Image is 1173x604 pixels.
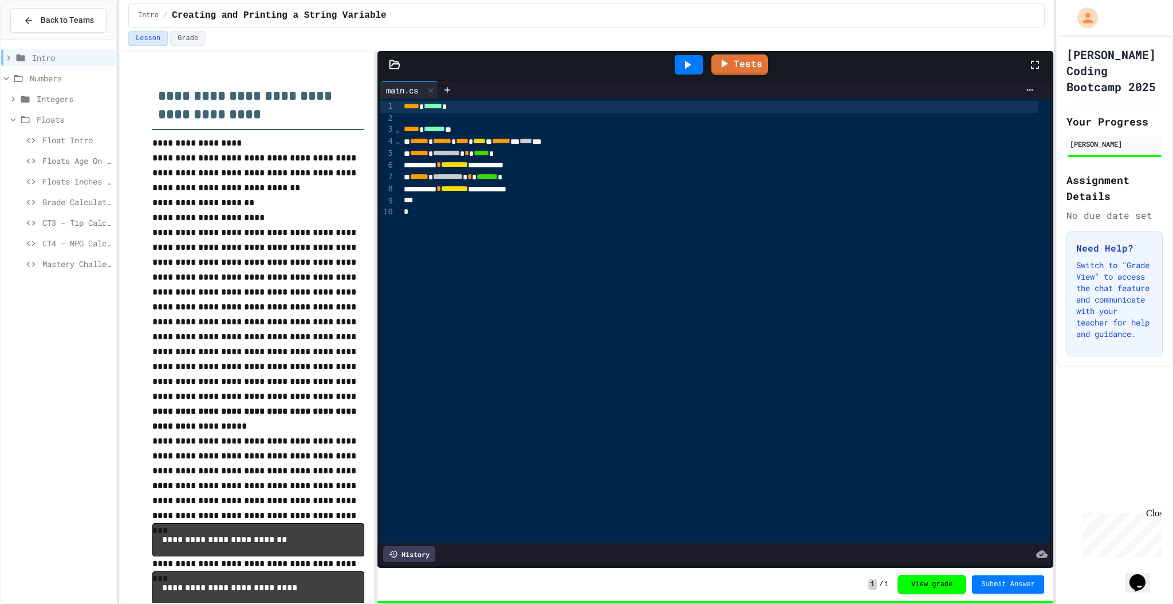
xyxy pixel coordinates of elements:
span: Fold line [395,125,400,134]
h2: Assignment Details [1066,172,1163,204]
span: Float Intro [42,134,111,146]
span: Integers [37,93,111,105]
span: Fold line [395,136,400,146]
button: Grade [170,31,206,46]
div: 1 [380,101,395,113]
span: 1 [868,579,877,590]
div: 10 [380,206,395,218]
span: Intro [32,52,111,64]
h3: Need Help? [1076,241,1153,255]
button: Back to Teams [10,8,107,33]
span: Intro [138,11,159,20]
h1: [PERSON_NAME] Coding Bootcamp 2025 [1066,46,1163,95]
span: / [879,580,883,589]
span: Creating and Printing a String Variable [172,9,386,22]
iframe: chat widget [1125,558,1162,593]
span: CT4 - MPG Calculator [42,237,111,249]
div: No due date set [1066,209,1163,222]
div: History [383,546,435,562]
div: [PERSON_NAME] [1070,139,1159,149]
span: Numbers [30,72,111,84]
button: Lesson [128,31,168,46]
div: My Account [1065,5,1101,31]
div: 2 [380,113,395,124]
span: Mastery Challenge 1 - Concert Budget Planner [42,258,111,270]
span: Floats [37,113,111,125]
div: main.cs [380,81,438,99]
div: 5 [380,148,395,160]
div: 7 [380,171,395,183]
span: Floats Age On Jupiter [42,155,111,167]
span: Submit Answer [981,580,1035,589]
span: / [163,11,167,20]
span: 1 [884,580,888,589]
span: Back to Teams [41,14,94,26]
div: 8 [380,183,395,195]
iframe: chat widget [1078,508,1162,557]
span: Floats Inches To Centimeters [42,175,111,187]
div: 3 [380,124,395,136]
a: Tests [711,54,768,75]
div: 4 [380,136,395,148]
button: Submit Answer [972,575,1044,594]
button: View grade [898,575,966,594]
span: CT3 - Tip Calculator [42,217,111,229]
div: main.cs [380,84,424,96]
div: 6 [380,160,395,172]
div: 9 [380,195,395,207]
h2: Your Progress [1066,113,1163,130]
span: Grade Calculator (Basic) [42,196,111,208]
div: Chat with us now!Close [5,5,79,73]
p: Switch to "Grade View" to access the chat feature and communicate with your teacher for help and ... [1076,260,1153,340]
